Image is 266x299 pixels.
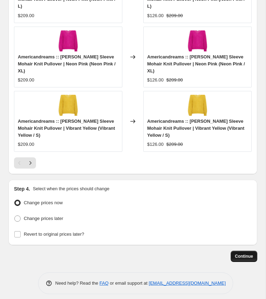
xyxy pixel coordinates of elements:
a: [EMAIL_ADDRESS][DOMAIN_NAME] [149,280,226,286]
span: or email support at [109,280,149,286]
div: $126.00 [147,77,164,84]
span: Change prices later [24,216,63,221]
img: AD1000-Yellow-Extra1_80x.jpg [187,95,208,116]
img: AD1000-NeonPink-Extra1_80x.jpg [187,30,208,51]
div: $126.00 [147,141,164,148]
span: Americandreams :: [PERSON_NAME] Sleeve Mohair Knit Pullover | Vibrant Yellow (Vibrant Yellow / S) [18,119,115,138]
span: Need help? Read the [55,280,100,286]
button: Next [25,157,36,169]
span: Change prices now [24,200,63,205]
h2: Step 4. [14,185,30,192]
div: $126.00 [147,12,164,19]
button: Continue [231,251,257,262]
div: $209.00 [18,77,34,84]
img: AD1000-Yellow-Extra1_80x.jpg [58,95,79,116]
strike: $209.00 [166,141,183,148]
p: Select when the prices should change [33,185,109,192]
strike: $209.00 [166,77,183,84]
nav: Pagination [14,157,36,169]
div: $209.00 [18,12,34,19]
span: Americandreams :: [PERSON_NAME] Sleeve Mohair Knit Pullover | Neon Pink (Neon Pink / XL) [18,54,116,73]
span: Americandreams :: [PERSON_NAME] Sleeve Mohair Knit Pullover | Neon Pink (Neon Pink / XL) [147,54,245,73]
span: Americandreams :: [PERSON_NAME] Sleeve Mohair Knit Pullover | Vibrant Yellow (Vibrant Yellow / S) [147,119,244,138]
strike: $209.00 [166,12,183,19]
div: $209.00 [18,141,34,148]
span: Continue [235,254,253,259]
a: FAQ [100,280,109,286]
span: Revert to original prices later? [24,232,84,237]
img: AD1000-NeonPink-Extra1_80x.jpg [58,30,79,51]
